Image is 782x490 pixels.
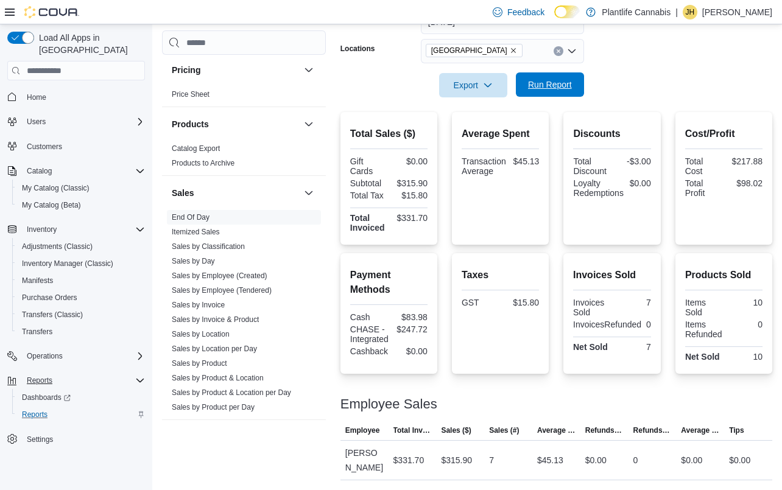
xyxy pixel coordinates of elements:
button: Clear input [554,46,563,56]
span: Sales by Day [172,256,215,266]
span: Refunds ($) [585,425,624,435]
h2: Taxes [462,268,539,282]
span: Settings [22,432,145,447]
button: My Catalog (Beta) [12,197,150,214]
button: Reports [12,406,150,423]
span: Dashboards [17,390,145,405]
button: Purchase Orders [12,289,150,306]
div: Products [162,141,326,175]
span: Average Sale [537,425,576,435]
div: 7 [615,298,651,307]
span: Dashboards [22,393,71,402]
div: Total Profit [685,178,722,198]
span: Inventory [22,222,145,237]
h3: Pricing [172,64,200,76]
span: Transfers [17,324,145,339]
div: CHASE - Integrated [350,324,389,344]
a: My Catalog (Beta) [17,198,86,212]
h2: Products Sold [685,268,763,282]
span: Manifests [22,276,53,285]
button: Export [439,73,507,97]
button: Remove Spruce Grove from selection in this group [510,47,517,54]
label: Locations [340,44,375,54]
a: Sales by Location per Day [172,345,257,353]
div: $0.00 [681,453,702,467]
button: Products [301,117,316,131]
div: Items Sold [685,298,722,317]
h2: Average Spent [462,127,539,141]
div: $98.02 [726,178,763,188]
span: Transfers [22,327,52,337]
h2: Discounts [573,127,650,141]
a: Purchase Orders [17,290,82,305]
span: Sales by Product & Location per Day [172,388,291,397]
div: $83.98 [391,312,428,322]
div: $15.80 [502,298,539,307]
p: | [675,5,678,19]
img: Cova [24,6,79,18]
button: Open list of options [567,46,577,56]
button: Sales [172,187,299,199]
div: InvoicesRefunded [573,320,641,329]
span: Export [446,73,500,97]
span: Refunds (#) [633,425,672,435]
div: Transaction Average [462,156,506,176]
div: Sales [162,210,326,419]
span: Operations [27,351,63,361]
a: Transfers [17,324,57,339]
span: Adjustments (Classic) [22,242,93,251]
button: Adjustments (Classic) [12,238,150,255]
span: Total Invoiced [393,425,432,435]
button: Pricing [172,64,299,76]
div: Loyalty Redemptions [573,178,624,198]
span: My Catalog (Beta) [22,200,81,210]
div: $315.90 [391,178,428,188]
span: Adjustments (Classic) [17,239,145,254]
span: [GEOGRAPHIC_DATA] [431,44,507,57]
p: [PERSON_NAME] [702,5,772,19]
button: Pricing [301,63,316,77]
h2: Payment Methods [350,268,428,297]
span: Feedback [507,6,544,18]
span: Sales by Location [172,329,230,339]
a: Products to Archive [172,159,234,167]
span: Operations [22,349,145,363]
div: $315.90 [441,453,472,467]
a: Inventory Manager (Classic) [17,256,118,271]
div: Jackie Haubrick [683,5,697,19]
div: [PERSON_NAME] [340,441,389,480]
button: Users [2,113,150,130]
a: Dashboards [17,390,76,405]
span: Home [27,93,46,102]
button: Sales [301,186,316,200]
span: My Catalog (Classic) [17,181,145,195]
div: Gift Cards [350,156,387,176]
a: Reports [17,407,52,422]
div: $0.00 [729,453,750,467]
span: Reports [22,410,48,419]
strong: Total Invoiced [350,213,385,233]
span: Users [22,114,145,129]
span: Dark Mode [554,18,555,19]
a: Price Sheet [172,90,210,99]
a: Sales by Product [172,359,227,368]
a: Settings [22,432,58,447]
span: Sales by Employee (Tendered) [172,285,272,295]
span: Sales by Classification [172,242,245,251]
div: 7 [615,342,651,352]
h2: Invoices Sold [573,268,651,282]
h3: Sales [172,187,194,199]
a: Sales by Location [172,330,230,338]
button: Transfers (Classic) [12,306,150,323]
div: Cash [350,312,387,322]
span: Catalog [22,164,145,178]
a: Sales by Invoice [172,301,225,309]
h2: Cost/Profit [685,127,763,141]
span: Reports [22,373,145,388]
a: Itemized Sales [172,228,220,236]
span: My Catalog (Beta) [17,198,145,212]
div: 0 [646,320,651,329]
span: Reports [17,407,145,422]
